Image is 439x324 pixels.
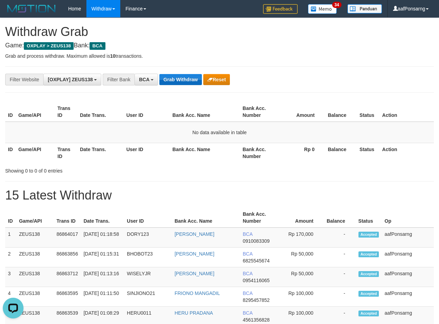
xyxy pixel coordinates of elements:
[55,143,77,163] th: Trans ID
[54,287,81,307] td: 86863595
[16,228,54,248] td: ZEUS138
[81,287,124,307] td: [DATE] 01:11:50
[5,122,434,143] td: No data available in table
[16,208,54,228] th: Game/API
[77,102,123,122] th: Date Trans.
[48,77,93,82] span: [OXPLAY] ZEUS138
[380,143,434,163] th: Action
[24,42,74,50] span: OXPLAY > ZEUS138
[243,310,252,316] span: BCA
[356,208,382,228] th: Status
[5,25,434,39] h1: Withdraw Grab
[54,248,81,267] td: 86863856
[240,143,279,163] th: Bank Acc. Number
[380,102,434,122] th: Action
[77,143,123,163] th: Date Trans.
[123,143,169,163] th: User ID
[139,77,149,82] span: BCA
[325,102,357,122] th: Balance
[358,271,379,277] span: Accepted
[110,53,115,59] strong: 10
[16,143,55,163] th: Game/API
[175,290,220,296] a: FRIONO MANGADIL
[278,208,324,228] th: Amount
[16,267,54,287] td: ZEUS138
[175,310,213,316] a: HERU PRADANA
[175,251,214,257] a: [PERSON_NAME]
[103,74,134,85] div: Filter Bank
[240,208,278,228] th: Bank Acc. Number
[324,228,356,248] td: -
[172,208,240,228] th: Bank Acc. Name
[3,3,24,24] button: Open LiveChat chat widget
[332,2,342,8] span: 34
[324,248,356,267] td: -
[243,317,270,323] span: Copy 4561356828 to clipboard
[123,102,169,122] th: User ID
[243,290,252,296] span: BCA
[279,143,325,163] th: Rp 0
[382,287,434,307] td: aafPonsarng
[243,278,270,283] span: Copy 0954116065 to clipboard
[324,267,356,287] td: -
[382,267,434,287] td: aafPonsarng
[382,248,434,267] td: aafPonsarng
[124,267,172,287] td: WISELYJR
[5,287,16,307] td: 4
[243,238,270,244] span: Copy 0910083309 to clipboard
[81,248,124,267] td: [DATE] 01:15:31
[243,271,252,276] span: BCA
[325,143,357,163] th: Balance
[358,232,379,238] span: Accepted
[16,102,55,122] th: Game/API
[5,248,16,267] td: 2
[5,165,178,174] div: Showing 0 to 0 of 0 entries
[243,258,270,263] span: Copy 6825545674 to clipboard
[175,231,214,237] a: [PERSON_NAME]
[382,208,434,228] th: Op
[308,4,337,14] img: Button%20Memo.svg
[5,74,43,85] div: Filter Website
[43,74,101,85] button: [OXPLAY] ZEUS138
[5,228,16,248] td: 1
[134,74,158,85] button: BCA
[16,248,54,267] td: ZEUS138
[324,287,356,307] td: -
[358,251,379,257] span: Accepted
[357,102,379,122] th: Status
[382,228,434,248] td: aafPonsarng
[5,208,16,228] th: ID
[5,42,434,49] h4: Game: Bank:
[55,102,77,122] th: Trans ID
[5,188,434,202] h1: 15 Latest Withdraw
[124,228,172,248] td: DORY123
[170,143,240,163] th: Bank Acc. Name
[5,143,16,163] th: ID
[16,287,54,307] td: ZEUS138
[159,74,202,85] button: Grab Withdraw
[240,102,279,122] th: Bank Acc. Number
[278,228,324,248] td: Rp 170,000
[279,102,325,122] th: Amount
[5,102,16,122] th: ID
[358,311,379,316] span: Accepted
[324,208,356,228] th: Balance
[203,74,230,85] button: Reset
[54,267,81,287] td: 86863712
[278,248,324,267] td: Rp 50,000
[54,208,81,228] th: Trans ID
[54,228,81,248] td: 86864017
[81,228,124,248] td: [DATE] 01:18:58
[81,208,124,228] th: Date Trans.
[263,4,298,14] img: Feedback.jpg
[278,287,324,307] td: Rp 100,000
[357,143,379,163] th: Status
[5,267,16,287] td: 3
[124,208,172,228] th: User ID
[243,231,252,237] span: BCA
[81,267,124,287] td: [DATE] 01:13:16
[175,271,214,276] a: [PERSON_NAME]
[124,287,172,307] td: SINJIONO21
[243,297,270,303] span: Copy 8295457852 to clipboard
[90,42,105,50] span: BCA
